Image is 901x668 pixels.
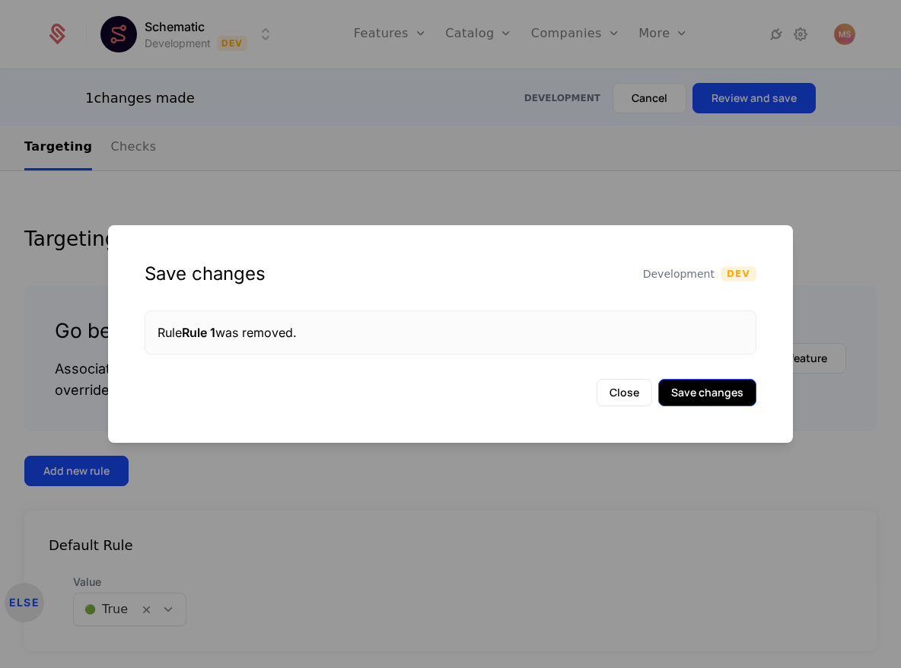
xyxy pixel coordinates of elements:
div: Rule was removed. [158,323,743,342]
span: Dev [721,266,756,282]
button: Save changes [658,379,756,406]
div: Save changes [145,262,266,286]
span: Rule 1 [182,325,215,340]
button: Close [597,379,652,406]
span: Development [643,266,715,282]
